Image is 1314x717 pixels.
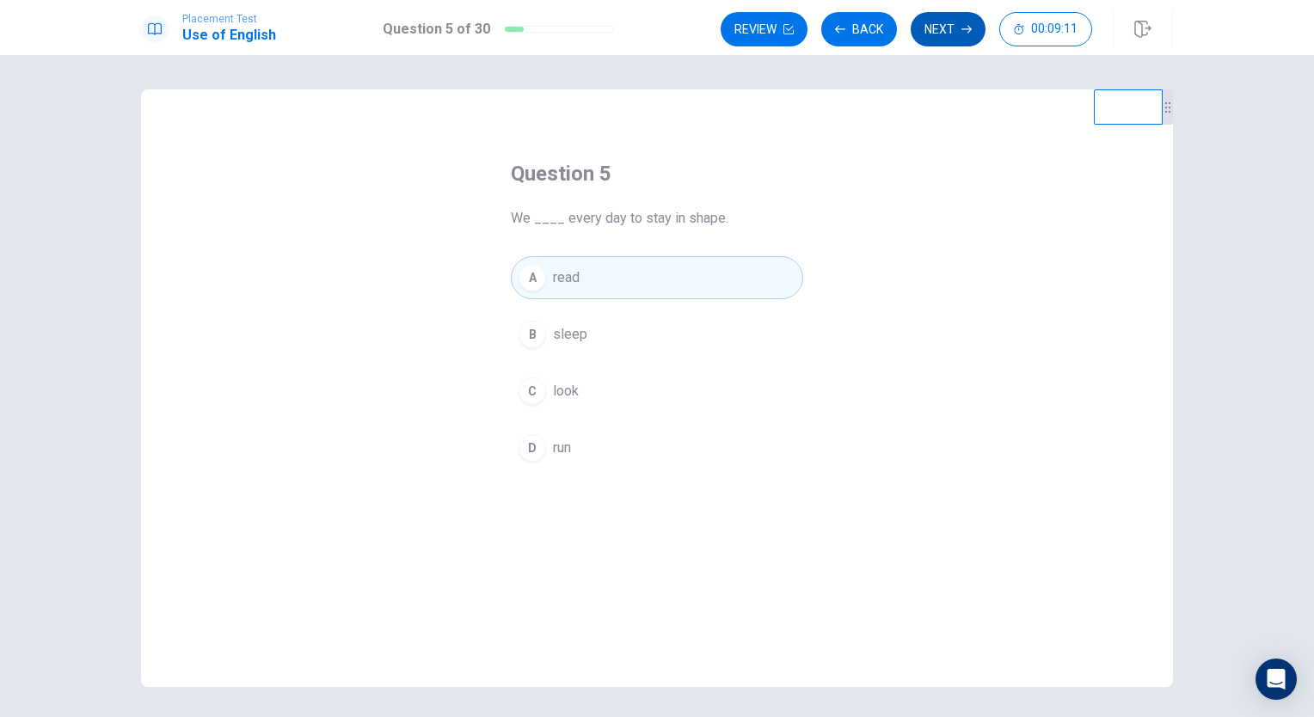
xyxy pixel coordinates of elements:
div: D [519,434,546,462]
button: Bsleep [511,313,803,356]
span: Placement Test [182,13,276,25]
div: B [519,321,546,348]
span: sleep [553,324,587,345]
div: C [519,377,546,405]
button: Back [821,12,897,46]
span: 00:09:11 [1031,22,1078,36]
h4: Question 5 [511,160,803,187]
h1: Use of English [182,25,276,46]
span: look [553,381,579,401]
span: run [553,438,571,458]
h1: Question 5 of 30 [383,19,490,40]
div: A [519,264,546,291]
button: Review [721,12,807,46]
button: Clook [511,370,803,413]
span: read [553,267,580,288]
button: Next [911,12,985,46]
button: Drun [511,426,803,469]
span: We ____ every day to stay in shape. [511,208,803,229]
button: 00:09:11 [999,12,1092,46]
button: Aread [511,256,803,299]
div: Open Intercom Messenger [1256,659,1297,700]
